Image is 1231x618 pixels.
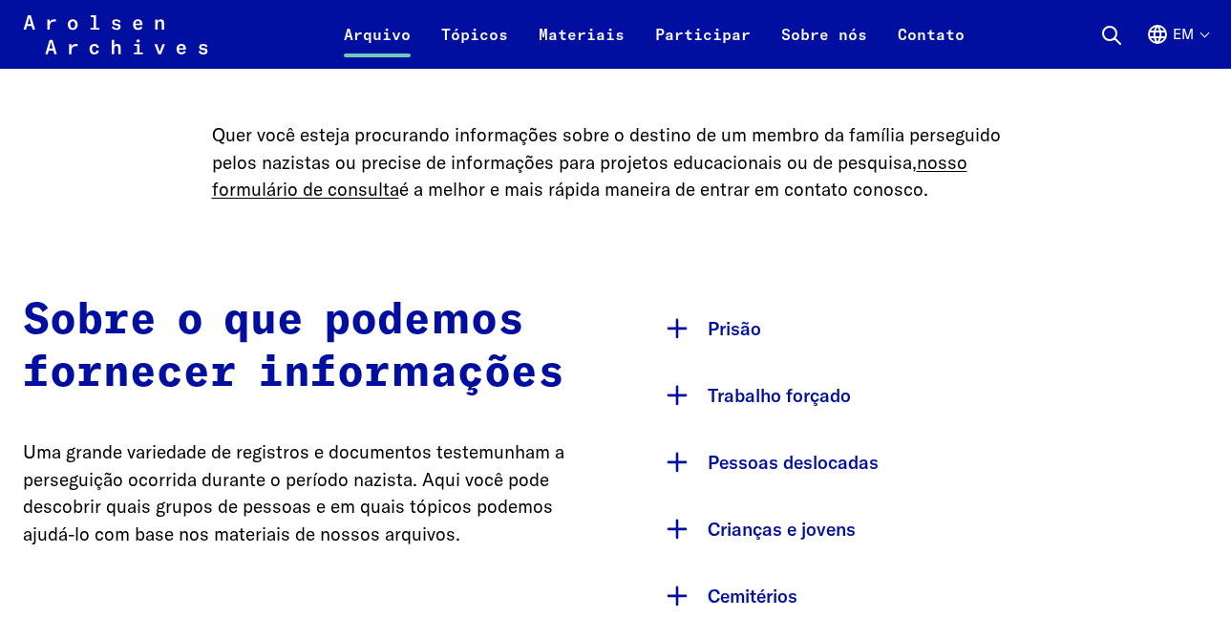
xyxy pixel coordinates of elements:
button: Inglês, seleção de idioma [1146,23,1208,69]
font: Participar [655,25,751,44]
a: Contato [882,23,980,69]
a: Sobre nós [766,23,882,69]
font: Cemitérios [708,585,797,607]
font: Materiais [539,25,625,44]
font: é a melhor e mais rápida maneira de entrar em contato conosco. [399,178,928,201]
font: Crianças e jovens [708,518,856,541]
nav: Primário [329,11,980,57]
a: Materiais [523,23,640,69]
font: Arquivo [344,25,411,44]
a: Participar [640,23,766,69]
a: Tópicos [426,23,523,69]
font: Contato [898,25,965,44]
font: Prisão [708,317,761,340]
font: Sobre o que podemos fornecer informações [23,299,564,395]
font: Trabalho forçado [708,384,851,407]
font: Uma grande variedade de registros e documentos testemunham a perseguição ocorrida durante o perío... [23,440,564,545]
button: Trabalho forçado [654,362,1209,429]
font: em [1173,25,1194,43]
a: Arquivo [329,23,426,69]
button: Pessoas deslocadas [654,429,1209,496]
font: Pessoas deslocadas [708,451,879,474]
button: Crianças e jovens [654,496,1209,563]
font: Sobre nós [781,25,867,44]
font: Quer você esteja procurando informações sobre o destino de um membro da família perseguido pelos ... [212,123,1001,174]
button: Prisão [654,295,1209,362]
font: Tópicos [441,25,508,44]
